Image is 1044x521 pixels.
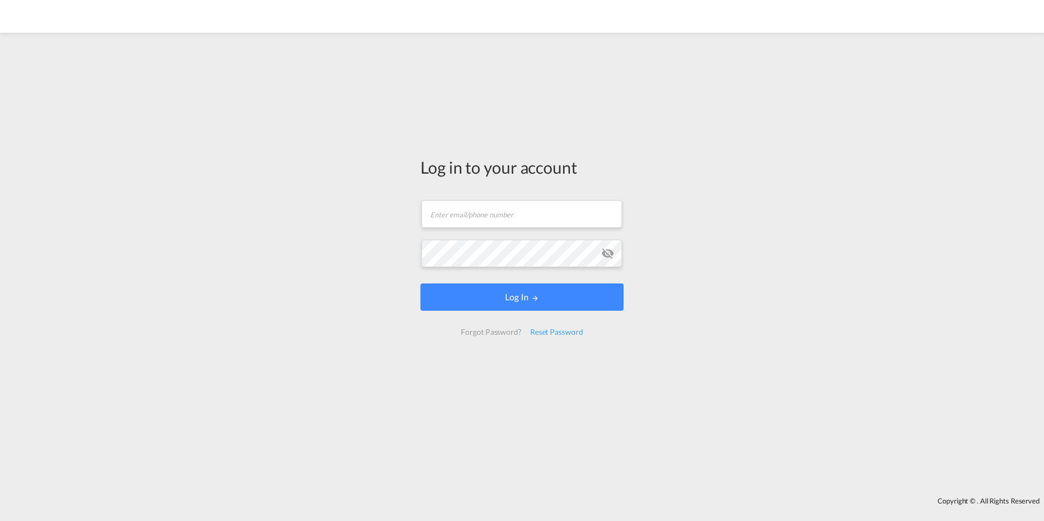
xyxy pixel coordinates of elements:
[420,156,624,179] div: Log in to your account
[526,322,588,342] div: Reset Password
[422,200,622,228] input: Enter email/phone number
[601,247,614,260] md-icon: icon-eye-off
[420,283,624,311] button: LOGIN
[456,322,525,342] div: Forgot Password?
